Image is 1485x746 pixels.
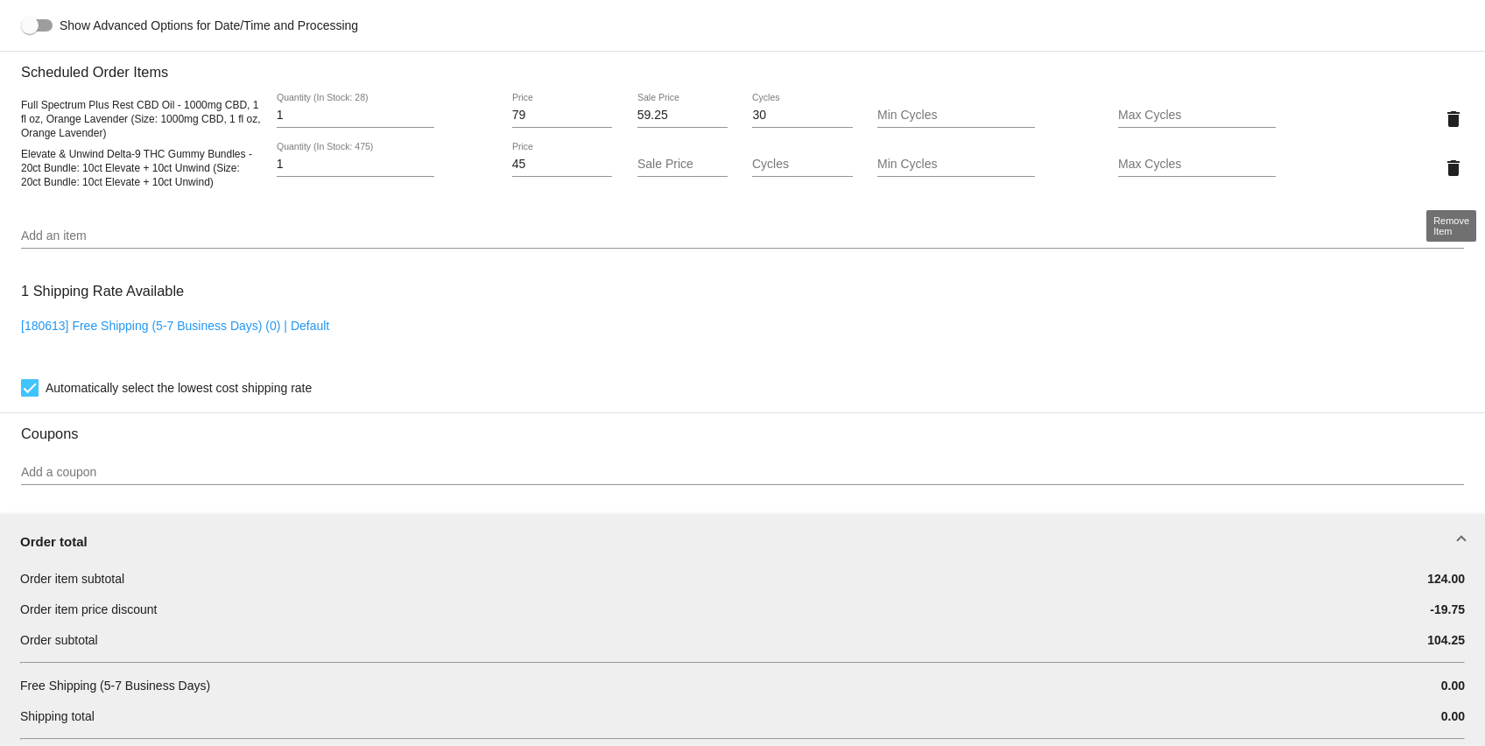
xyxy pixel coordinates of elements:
[21,466,1464,480] input: Add a coupon
[21,148,252,188] span: Elevate & Unwind Delta-9 THC Gummy Bundles - 20ct Bundle: 10ct Elevate + 10ct Unwind (Size: 20ct ...
[1441,709,1465,723] span: 0.00
[277,158,434,172] input: Quantity (In Stock: 475)
[1430,602,1465,616] span: -19.75
[60,17,358,34] span: Show Advanced Options for Date/Time and Processing
[877,109,1035,123] input: Min Cycles
[277,109,434,123] input: Quantity (In Stock: 28)
[20,633,98,647] span: Order subtotal
[21,51,1464,81] h3: Scheduled Order Items
[21,99,260,139] span: Full Spectrum Plus Rest CBD Oil - 1000mg CBD, 1 fl oz, Orange Lavender (Size: 1000mg CBD, 1 fl oz...
[1441,679,1465,693] span: 0.00
[21,412,1464,442] h3: Coupons
[20,602,157,616] span: Order item price discount
[752,158,852,172] input: Cycles
[877,158,1035,172] input: Min Cycles
[1118,158,1276,172] input: Max Cycles
[637,109,728,123] input: Sale Price
[1443,109,1464,130] mat-icon: delete
[46,377,312,398] span: Automatically select the lowest cost shipping rate
[20,534,88,549] span: Order total
[20,679,210,693] span: Free Shipping (5-7 Business Days)
[1118,109,1276,123] input: Max Cycles
[1427,633,1465,647] span: 104.25
[1443,158,1464,179] mat-icon: delete
[637,158,728,172] input: Sale Price
[1427,572,1465,586] span: 124.00
[752,109,852,123] input: Cycles
[21,229,1464,243] input: Add an item
[512,109,612,123] input: Price
[21,319,329,333] a: [180613] Free Shipping (5-7 Business Days) (0) | Default
[20,572,124,586] span: Order item subtotal
[512,158,612,172] input: Price
[20,709,95,723] span: Shipping total
[21,272,184,310] h3: 1 Shipping Rate Available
